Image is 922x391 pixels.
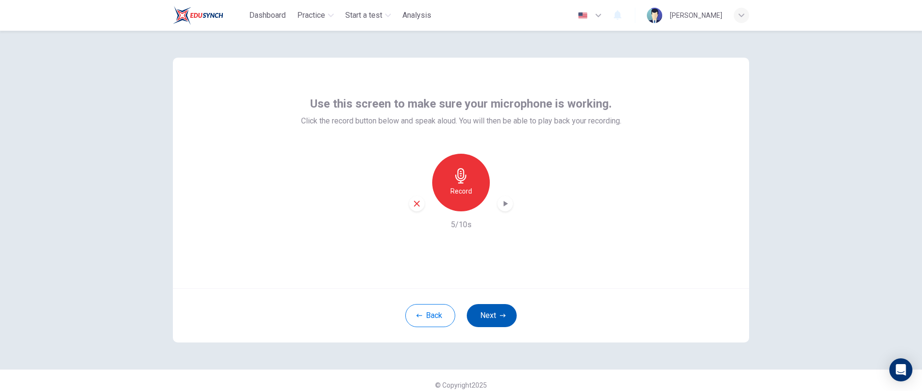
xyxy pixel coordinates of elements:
img: en [577,12,589,19]
button: Record [432,154,490,211]
h6: Record [450,185,472,197]
img: Profile picture [647,8,662,23]
button: Back [405,304,455,327]
span: © Copyright 2025 [435,381,487,389]
span: Start a test [345,10,382,21]
span: Analysis [402,10,431,21]
button: Next [467,304,517,327]
span: Practice [297,10,325,21]
h6: 5/10s [451,219,472,231]
span: Click the record button below and speak aloud. You will then be able to play back your recording. [301,115,621,127]
button: Dashboard [245,7,290,24]
img: Train Test logo [173,6,223,25]
span: Dashboard [249,10,286,21]
div: [PERSON_NAME] [670,10,722,21]
div: Open Intercom Messenger [889,358,912,381]
button: Start a test [341,7,395,24]
span: Use this screen to make sure your microphone is working. [310,96,612,111]
button: Analysis [399,7,435,24]
button: Practice [293,7,338,24]
a: Train Test logo [173,6,245,25]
